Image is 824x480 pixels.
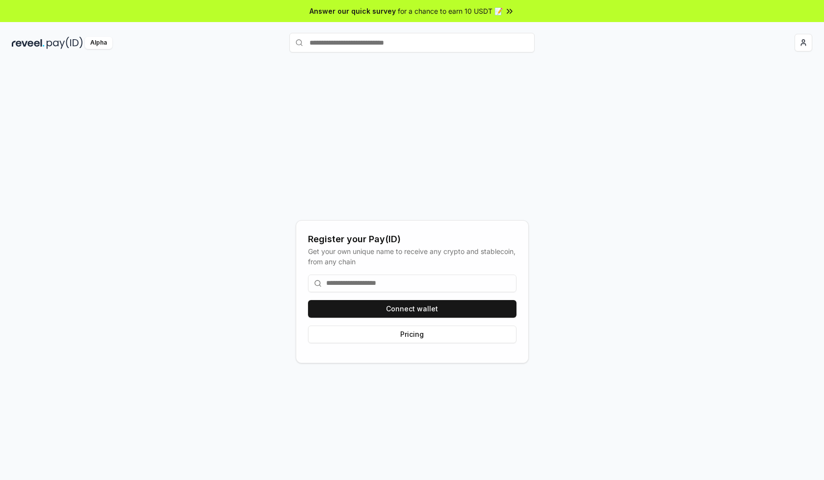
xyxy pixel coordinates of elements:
[308,232,516,246] div: Register your Pay(ID)
[308,300,516,318] button: Connect wallet
[12,37,45,49] img: reveel_dark
[308,326,516,343] button: Pricing
[47,37,83,49] img: pay_id
[398,6,503,16] span: for a chance to earn 10 USDT 📝
[308,246,516,267] div: Get your own unique name to receive any crypto and stablecoin, from any chain
[85,37,112,49] div: Alpha
[309,6,396,16] span: Answer our quick survey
